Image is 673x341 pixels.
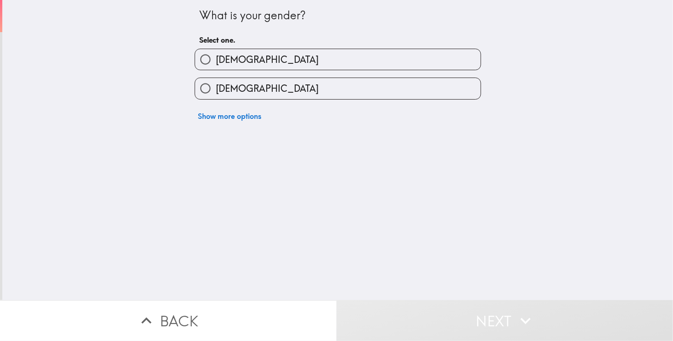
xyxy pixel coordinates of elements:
[195,78,481,99] button: [DEMOGRAPHIC_DATA]
[195,49,481,70] button: [DEMOGRAPHIC_DATA]
[216,53,319,66] span: [DEMOGRAPHIC_DATA]
[336,300,673,341] button: Next
[200,35,476,45] h6: Select one.
[200,8,476,23] div: What is your gender?
[216,82,319,95] span: [DEMOGRAPHIC_DATA]
[195,107,265,125] button: Show more options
